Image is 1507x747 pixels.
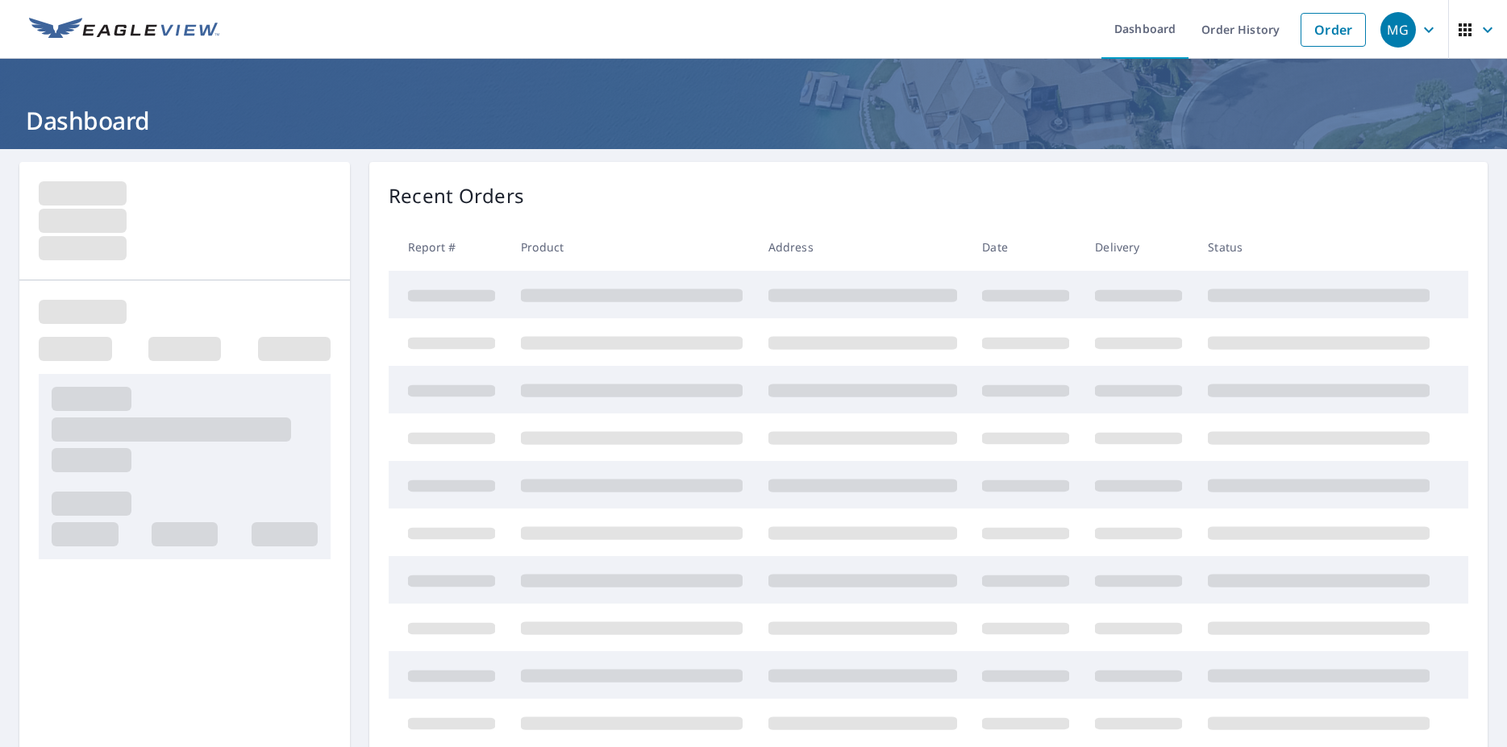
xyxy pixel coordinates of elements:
[389,223,508,271] th: Report #
[1380,12,1416,48] div: MG
[29,18,219,42] img: EV Logo
[389,181,524,210] p: Recent Orders
[1195,223,1442,271] th: Status
[19,104,1488,137] h1: Dashboard
[1082,223,1195,271] th: Delivery
[1301,13,1366,47] a: Order
[969,223,1082,271] th: Date
[508,223,756,271] th: Product
[756,223,970,271] th: Address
